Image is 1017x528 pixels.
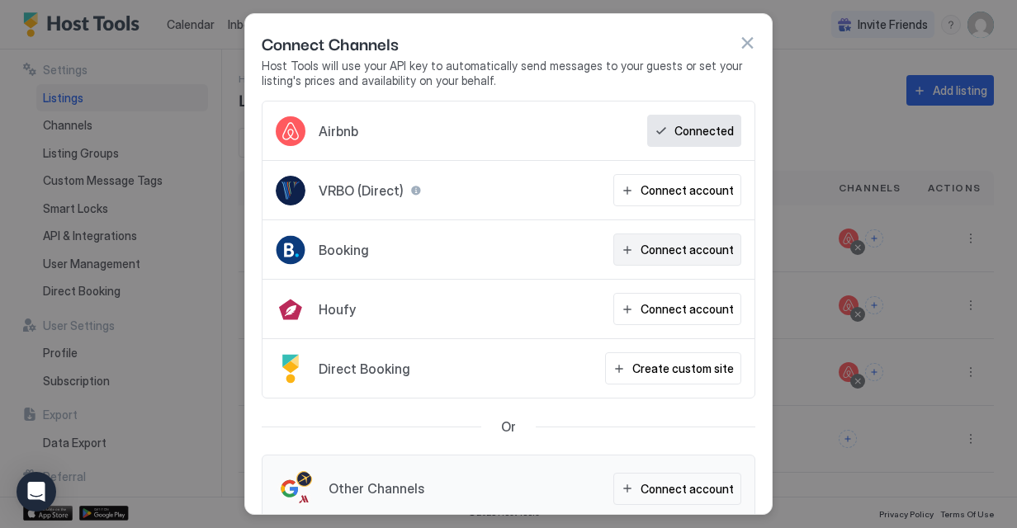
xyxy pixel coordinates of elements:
button: Connect account [613,293,741,325]
span: Houfy [319,301,356,318]
span: Host Tools will use your API key to automatically send messages to your guests or set your listin... [262,59,755,87]
div: Connect account [641,300,734,318]
span: Airbnb [319,123,358,139]
button: Connect account [613,473,741,505]
button: Connected [647,115,741,147]
span: Other Channels [329,480,424,497]
span: Connect Channels [262,31,399,55]
button: Connect account [613,174,741,206]
div: Open Intercom Messenger [17,472,56,511]
span: Booking [319,242,369,258]
span: VRBO (Direct) [319,182,404,199]
button: Connect account [613,233,741,266]
div: Connect account [641,181,734,199]
span: Direct Booking [319,361,410,377]
div: Connect account [641,480,734,497]
div: Create custom site [632,360,734,377]
div: Connect account [641,241,734,258]
button: Create custom site [605,352,741,384]
span: Or [501,418,516,435]
div: Connected [674,122,734,139]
